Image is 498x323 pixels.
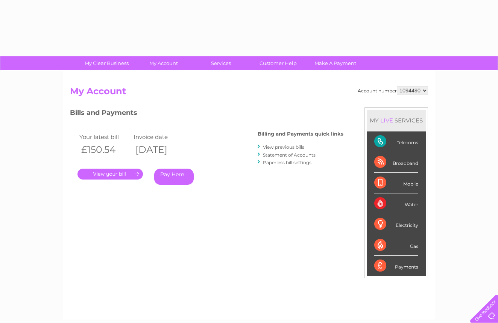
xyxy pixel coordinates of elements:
[374,214,418,235] div: Electricity
[379,117,395,124] div: LIVE
[77,142,132,157] th: £150.54
[374,131,418,152] div: Telecoms
[263,144,304,150] a: View previous bills
[77,132,132,142] td: Your latest bill
[76,56,138,70] a: My Clear Business
[154,169,194,185] a: Pay Here
[190,56,252,70] a: Services
[247,56,309,70] a: Customer Help
[358,86,428,95] div: Account number
[132,142,186,157] th: [DATE]
[374,256,418,276] div: Payments
[133,56,195,70] a: My Account
[132,132,186,142] td: Invoice date
[374,235,418,256] div: Gas
[263,152,316,158] a: Statement of Accounts
[70,107,343,121] h3: Bills and Payments
[258,131,343,137] h4: Billing and Payments quick links
[367,110,426,131] div: MY SERVICES
[374,193,418,214] div: Water
[304,56,366,70] a: Make A Payment
[263,160,311,165] a: Paperless bill settings
[374,152,418,173] div: Broadband
[70,86,428,100] h2: My Account
[374,173,418,193] div: Mobile
[77,169,143,180] a: .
